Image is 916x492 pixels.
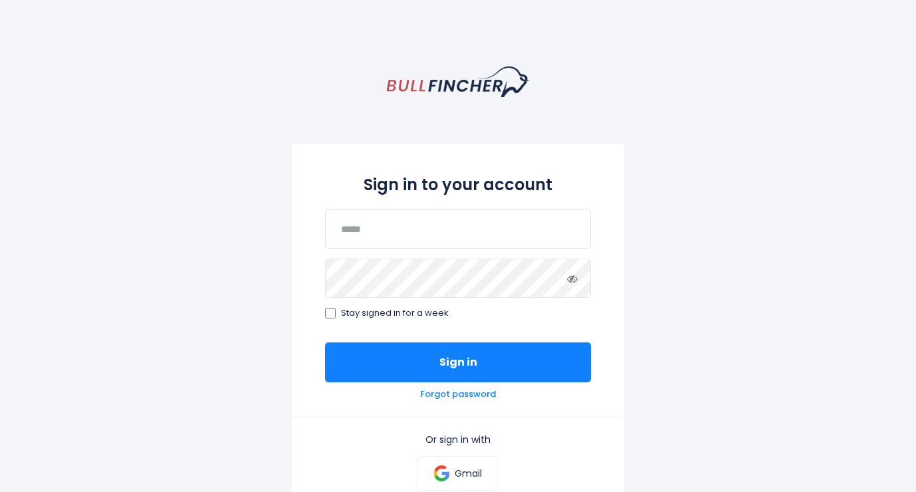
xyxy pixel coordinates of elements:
[325,433,591,445] p: Or sign in with
[341,308,449,319] span: Stay signed in for a week
[325,173,591,196] h2: Sign in to your account
[420,389,496,400] a: Forgot password
[387,66,530,97] a: homepage
[455,467,482,479] p: Gmail
[325,308,336,318] input: Stay signed in for a week
[417,456,499,491] a: Gmail
[325,342,591,382] button: Sign in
